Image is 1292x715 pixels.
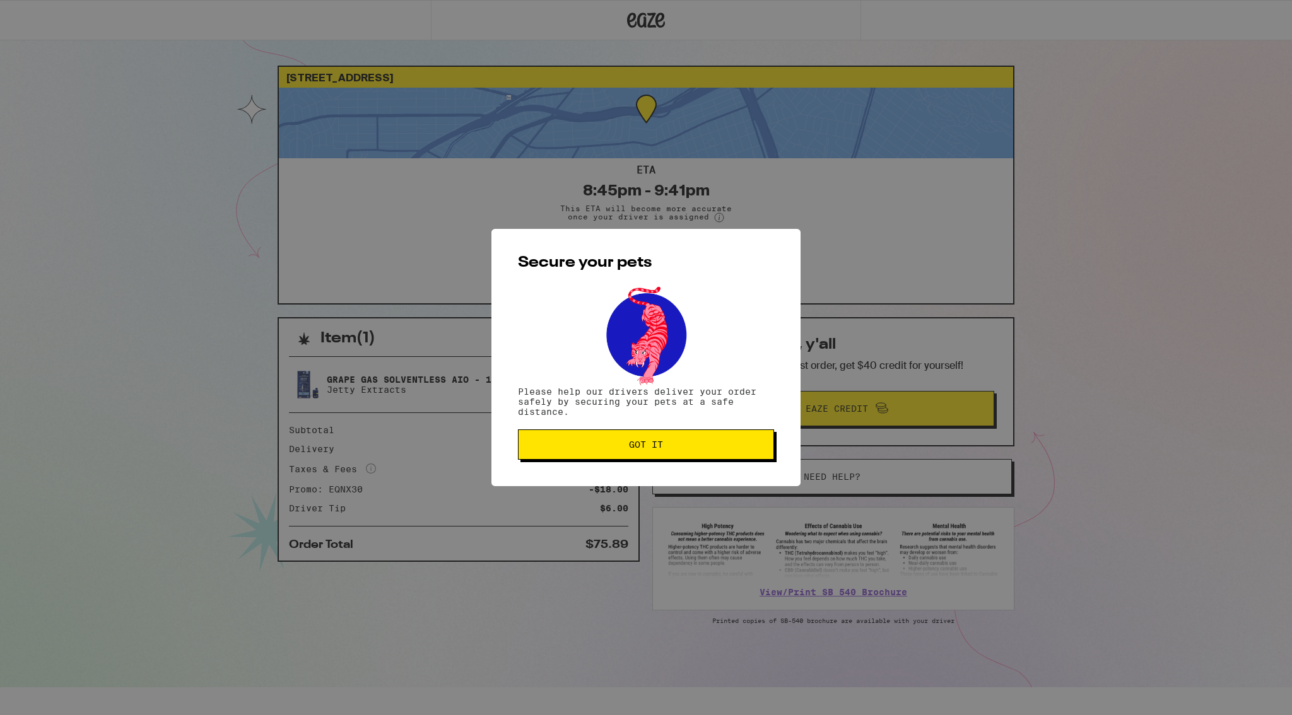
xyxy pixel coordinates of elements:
p: Please help our drivers deliver your order safely by securing your pets at a safe distance. [518,387,774,417]
button: Got it [518,429,774,460]
span: Hi. Need any help? [8,9,91,19]
img: pets [594,283,698,387]
span: Got it [629,440,663,449]
h2: Secure your pets [518,255,774,270]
